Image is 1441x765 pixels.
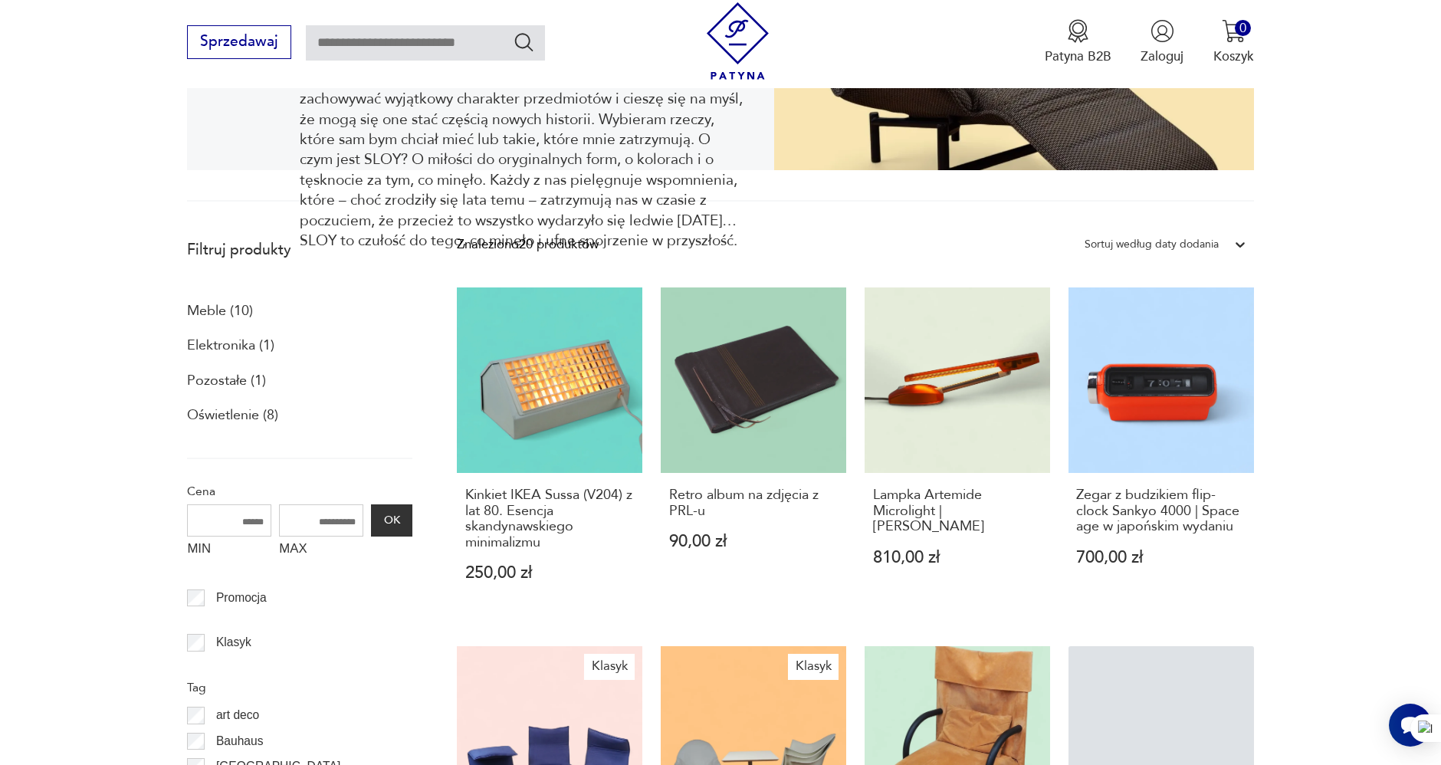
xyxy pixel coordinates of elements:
a: Pozostałe (1) [187,368,266,394]
button: OK [371,504,412,537]
p: Filtruj produkty [187,240,412,260]
h3: Lampka Artemide Microlight | [PERSON_NAME] [873,488,1042,534]
h3: Zegar z budzikiem flip-clock Sankyo 4000 | Space age w japońskim wydaniu [1077,488,1246,534]
div: Znaleziono 20 produktów [457,235,599,254]
button: Patyna B2B [1045,19,1111,65]
a: Zegar z budzikiem flip-clock Sankyo 4000 | Space age w japońskim wydaniuZegar z budzikiem flip-cl... [1068,287,1254,617]
p: 90,00 zł [669,534,838,550]
button: 0Koszyk [1213,19,1254,65]
button: Sprzedawaj [187,25,290,59]
p: 810,00 zł [873,550,1042,566]
img: Ikona medalu [1066,19,1090,43]
p: Patyna B2B [1045,48,1111,65]
a: Sprzedawaj [187,37,290,49]
img: Ikona koszyka [1222,19,1246,43]
label: MAX [279,537,363,566]
p: Promocja [216,588,267,608]
p: 250,00 zł [465,565,634,581]
label: MIN [187,537,271,566]
h3: Kinkiet IKEA Sussa (V204) z lat 80. Esencja skandynawskiego minimalizmu [465,488,634,550]
a: Elektronika (1) [187,333,274,359]
p: Koszyk [1213,48,1254,65]
p: Zaloguj [1141,48,1183,65]
p: 700,00 zł [1077,550,1246,566]
a: Kinkiet IKEA Sussa (V204) z lat 80. Esencja skandynawskiego minimalizmuKinkiet IKEA Sussa (V204) ... [457,287,642,617]
p: Tag [187,678,412,698]
p: Cena [187,481,412,501]
p: art deco [216,705,259,725]
a: Oświetlenie (8) [187,402,278,428]
button: Zaloguj [1141,19,1183,65]
div: Sortuj według daty dodania [1085,235,1219,254]
a: Meble (10) [187,298,253,324]
a: Ikona medaluPatyna B2B [1045,19,1111,65]
iframe: Smartsupp widget button [1389,704,1432,747]
img: Patyna - sklep z meblami i dekoracjami vintage [699,2,776,80]
a: Lampka Artemide Microlight | Ernesto GismondiLampka Artemide Microlight | [PERSON_NAME]810,00 zł [865,287,1050,617]
button: Szukaj [513,31,535,53]
img: Ikonka użytkownika [1151,19,1174,43]
a: Retro album na zdjęcia z PRL-uRetro album na zdjęcia z PRL-u90,00 zł [661,287,846,617]
p: Bauhaus [216,731,264,751]
h3: Retro album na zdjęcia z PRL-u [669,488,838,519]
p: Klasyk [216,632,251,652]
div: 0 [1235,20,1251,36]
